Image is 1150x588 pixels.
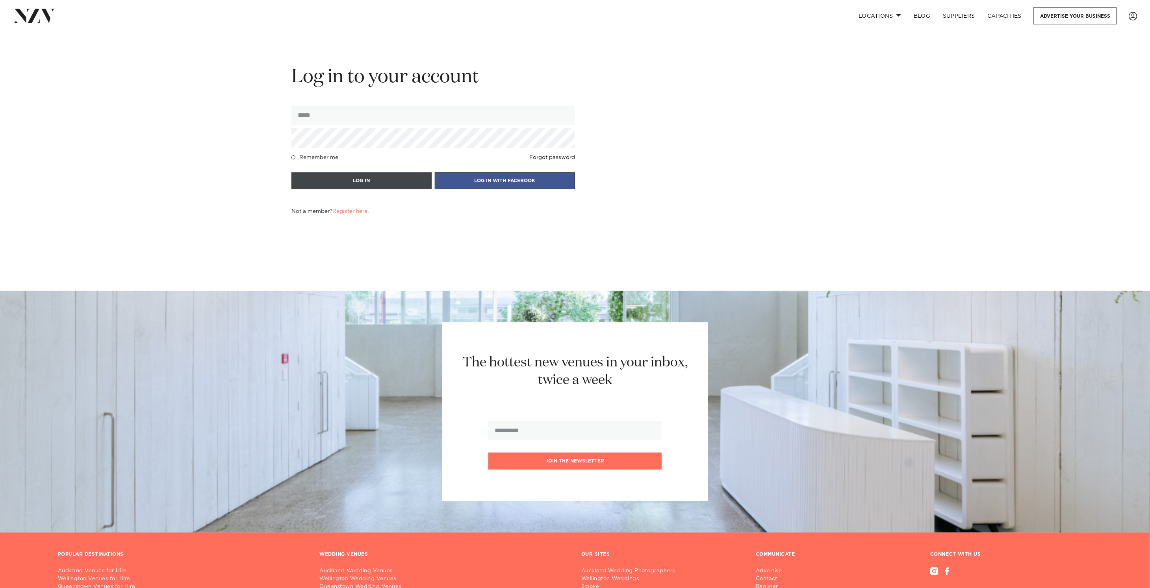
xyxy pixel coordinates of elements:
button: Join the newsletter [488,453,662,470]
a: Locations [852,7,907,24]
h4: Not a member? . [291,208,369,214]
a: LOG IN WITH FACEBOOK [435,177,575,184]
h4: Remember me [299,154,338,161]
h3: COMMUNICATE [756,551,795,558]
a: Register here [332,209,367,214]
h3: WEDDING VENUES [320,551,368,558]
a: Capacities [981,7,1028,24]
a: Wellington Wedding Venues [320,575,569,583]
a: Contact [756,575,814,583]
a: Auckland Wedding Venues [320,567,569,575]
h2: Log in to your account [291,65,575,90]
h3: POPULAR DESTINATIONS [58,551,124,558]
a: Auckland Venues for Hire [58,567,307,575]
a: Wellington Venues for Hire [58,575,307,583]
h3: CONNECT WITH US [930,551,1092,558]
a: Wellington Weddings [581,575,681,583]
a: BLOG [907,7,937,24]
img: nzv-logo.png [13,9,56,23]
h3: OUR SITES [581,551,610,558]
a: SUPPLIERS [937,7,981,24]
button: LOG IN WITH FACEBOOK [435,172,575,189]
a: Advertise your business [1033,7,1117,24]
button: LOG IN [291,172,432,189]
a: Auckland Wedding Photographers [581,567,681,575]
a: Advertise [756,567,814,575]
h2: The hottest new venues in your inbox, twice a week [453,354,697,389]
a: Forgot password [529,154,575,161]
